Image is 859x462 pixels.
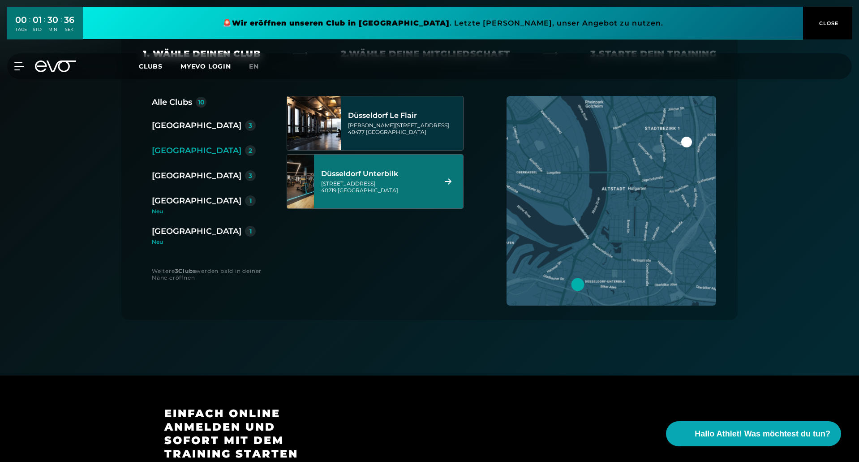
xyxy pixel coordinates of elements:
span: Hallo Athlet! Was möchtest du tun? [695,428,830,440]
div: 2 [249,147,252,154]
div: 00 [15,13,27,26]
div: : [44,14,45,38]
div: Weitere werden bald in deiner Nähe eröffnen [152,268,269,281]
div: [GEOGRAPHIC_DATA] [152,169,241,182]
div: Düsseldorf Unterbilk [321,169,434,178]
a: MYEVO LOGIN [180,62,231,70]
div: [GEOGRAPHIC_DATA] [152,225,241,237]
a: en [249,61,270,72]
div: TAGE [15,26,27,33]
div: Alle Clubs [152,96,192,108]
div: 1 [249,198,252,204]
div: [GEOGRAPHIC_DATA] [152,119,241,132]
img: Düsseldorf Le Flair [287,96,341,150]
div: 3 [249,173,252,179]
div: [GEOGRAPHIC_DATA] [152,194,241,207]
div: : [29,14,30,38]
button: Hallo Athlet! Was möchtest du tun? [666,421,841,446]
h3: Einfach online anmelden und sofort mit dem Training starten [164,407,324,461]
span: Clubs [139,62,163,70]
div: [STREET_ADDRESS] 40219 [GEOGRAPHIC_DATA] [321,180,434,194]
img: Düsseldorf Unterbilk [274,155,327,208]
div: : [60,14,62,38]
button: CLOSE [803,7,852,39]
div: STD [33,26,42,33]
div: [GEOGRAPHIC_DATA] [152,144,241,157]
div: 30 [47,13,58,26]
img: map [507,96,716,306]
div: Neu [152,209,263,214]
span: en [249,62,259,70]
div: MIN [47,26,58,33]
div: [PERSON_NAME][STREET_ADDRESS] 40477 [GEOGRAPHIC_DATA] [348,122,460,135]
span: CLOSE [817,19,839,27]
div: Düsseldorf Le Flair [348,111,460,120]
div: 3 [249,122,252,129]
div: SEK [64,26,74,33]
strong: Clubs [178,268,196,274]
div: 01 [33,13,42,26]
div: Neu [152,239,256,245]
div: 1 [249,228,252,234]
div: 36 [64,13,74,26]
div: 10 [198,99,205,105]
strong: 3 [175,268,179,274]
a: Clubs [139,62,180,70]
